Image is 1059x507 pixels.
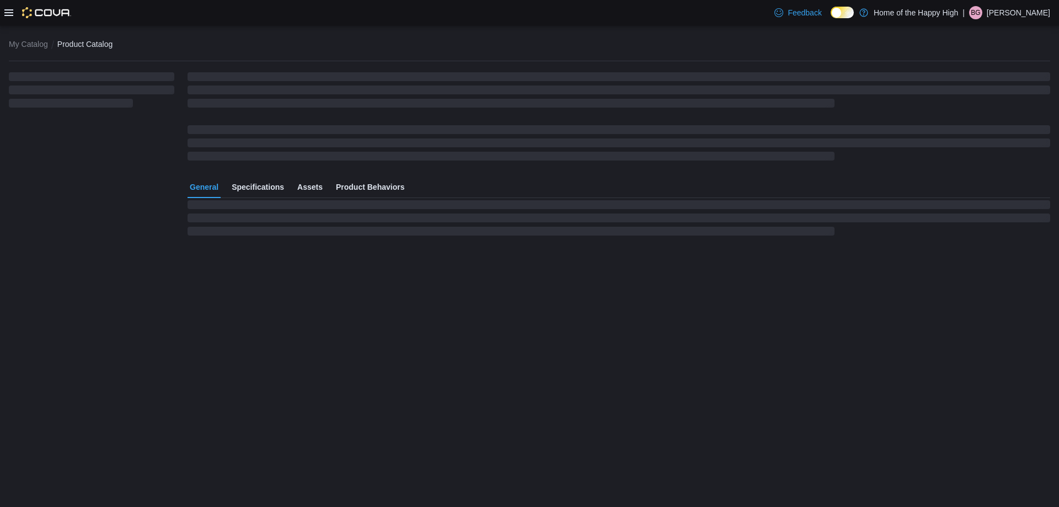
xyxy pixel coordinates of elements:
span: General [190,176,218,198]
span: Loading [188,74,1050,110]
nav: An example of EuiBreadcrumbs [9,39,1050,52]
input: Dark Mode [831,7,854,18]
span: Specifications [232,176,284,198]
span: BG [971,6,980,19]
button: Product Catalog [57,40,113,49]
span: Product Behaviors [336,176,404,198]
div: Bryton Garstin [969,6,982,19]
p: Home of the Happy High [874,6,958,19]
p: [PERSON_NAME] [987,6,1050,19]
p: | [962,6,965,19]
img: Cova [22,7,71,18]
span: Assets [297,176,323,198]
span: Loading [188,202,1050,238]
span: Dark Mode [831,18,831,19]
a: Feedback [770,2,826,24]
span: Loading [9,74,174,110]
span: Loading [188,127,1050,163]
span: Feedback [788,7,821,18]
button: My Catalog [9,40,48,49]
